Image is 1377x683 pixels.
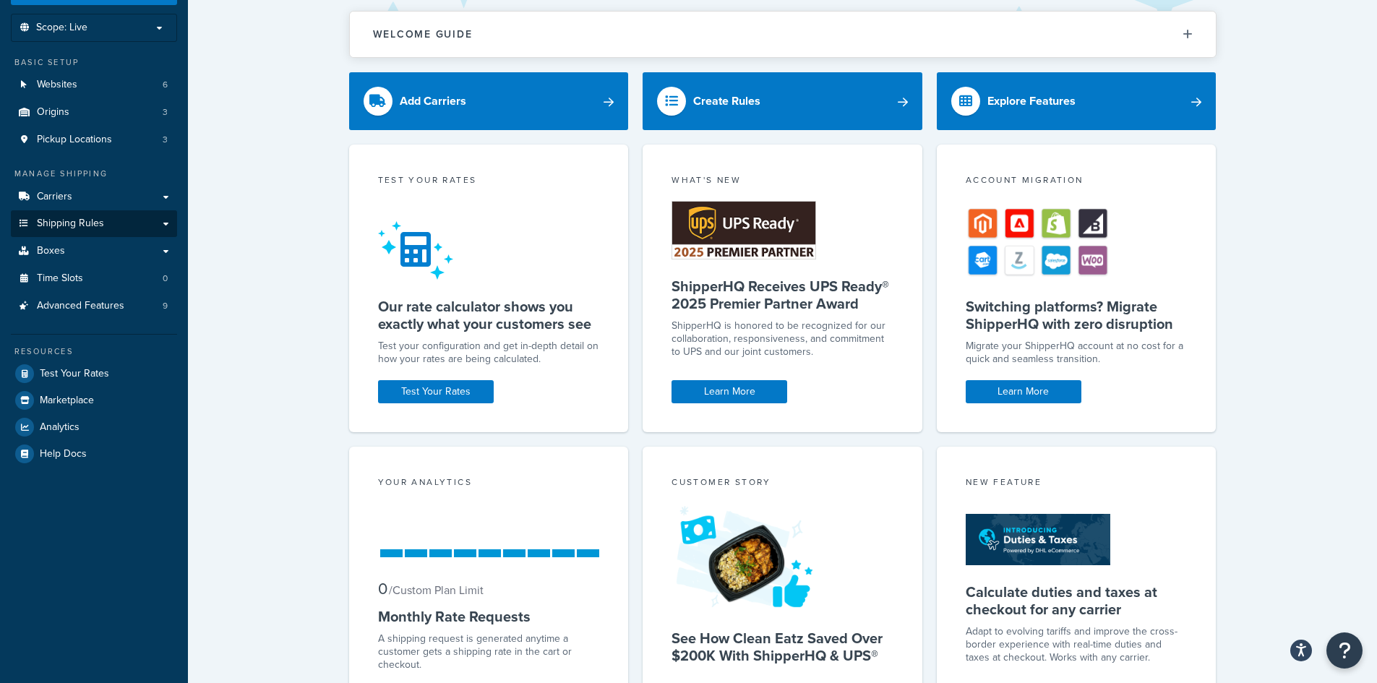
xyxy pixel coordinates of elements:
[966,476,1188,492] div: New Feature
[350,12,1216,57] button: Welcome Guide
[40,368,109,380] span: Test Your Rates
[378,608,600,625] h5: Monthly Rate Requests
[378,340,600,366] div: Test your configuration and get in-depth detail on how your rates are being calculated.
[11,387,177,413] a: Marketplace
[378,173,600,190] div: Test your rates
[378,298,600,332] h5: Our rate calculator shows you exactly what your customers see
[163,106,168,119] span: 3
[11,126,177,153] li: Pickup Locations
[37,191,72,203] span: Carriers
[373,29,473,40] h2: Welcome Guide
[400,91,466,111] div: Add Carriers
[11,345,177,358] div: Resources
[672,173,893,190] div: What's New
[37,134,112,146] span: Pickup Locations
[11,126,177,153] a: Pickup Locations3
[37,106,69,119] span: Origins
[11,99,177,126] a: Origins3
[37,272,83,285] span: Time Slots
[672,319,893,358] p: ShipperHQ is honored to be recognized for our collaboration, responsiveness, and commitment to UP...
[36,22,87,34] span: Scope: Live
[966,380,1081,403] a: Learn More
[378,577,387,601] span: 0
[40,421,80,434] span: Analytics
[966,298,1188,332] h5: Switching platforms? Migrate ShipperHQ with zero disruption
[693,91,760,111] div: Create Rules
[966,340,1188,366] div: Migrate your ShipperHQ account at no cost for a quick and seamless transition.
[40,395,94,407] span: Marketplace
[378,476,600,492] div: Your Analytics
[11,72,177,98] li: Websites
[11,184,177,210] a: Carriers
[378,632,600,671] div: A shipping request is generated anytime a customer gets a shipping rate in the cart or checkout.
[37,245,65,257] span: Boxes
[163,300,168,312] span: 9
[643,72,922,130] a: Create Rules
[163,134,168,146] span: 3
[966,583,1188,618] h5: Calculate duties and taxes at checkout for any carrier
[37,218,104,230] span: Shipping Rules
[11,293,177,319] li: Advanced Features
[937,72,1217,130] a: Explore Features
[40,448,87,460] span: Help Docs
[378,380,494,403] a: Test Your Rates
[11,361,177,387] a: Test Your Rates
[11,293,177,319] a: Advanced Features9
[11,414,177,440] a: Analytics
[11,99,177,126] li: Origins
[163,79,168,91] span: 6
[672,380,787,403] a: Learn More
[37,79,77,91] span: Websites
[672,630,893,664] h5: See How Clean Eatz Saved Over $200K With ShipperHQ & UPS®
[1326,632,1363,669] button: Open Resource Center
[11,265,177,292] li: Time Slots
[672,476,893,492] div: Customer Story
[987,91,1076,111] div: Explore Features
[389,582,484,598] small: / Custom Plan Limit
[11,168,177,180] div: Manage Shipping
[966,173,1188,190] div: Account Migration
[163,272,168,285] span: 0
[11,265,177,292] a: Time Slots0
[11,72,177,98] a: Websites6
[349,72,629,130] a: Add Carriers
[966,625,1188,664] p: Adapt to evolving tariffs and improve the cross-border experience with real-time duties and taxes...
[11,441,177,467] a: Help Docs
[11,210,177,237] a: Shipping Rules
[11,56,177,69] div: Basic Setup
[11,238,177,265] a: Boxes
[672,278,893,312] h5: ShipperHQ Receives UPS Ready® 2025 Premier Partner Award
[37,300,124,312] span: Advanced Features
